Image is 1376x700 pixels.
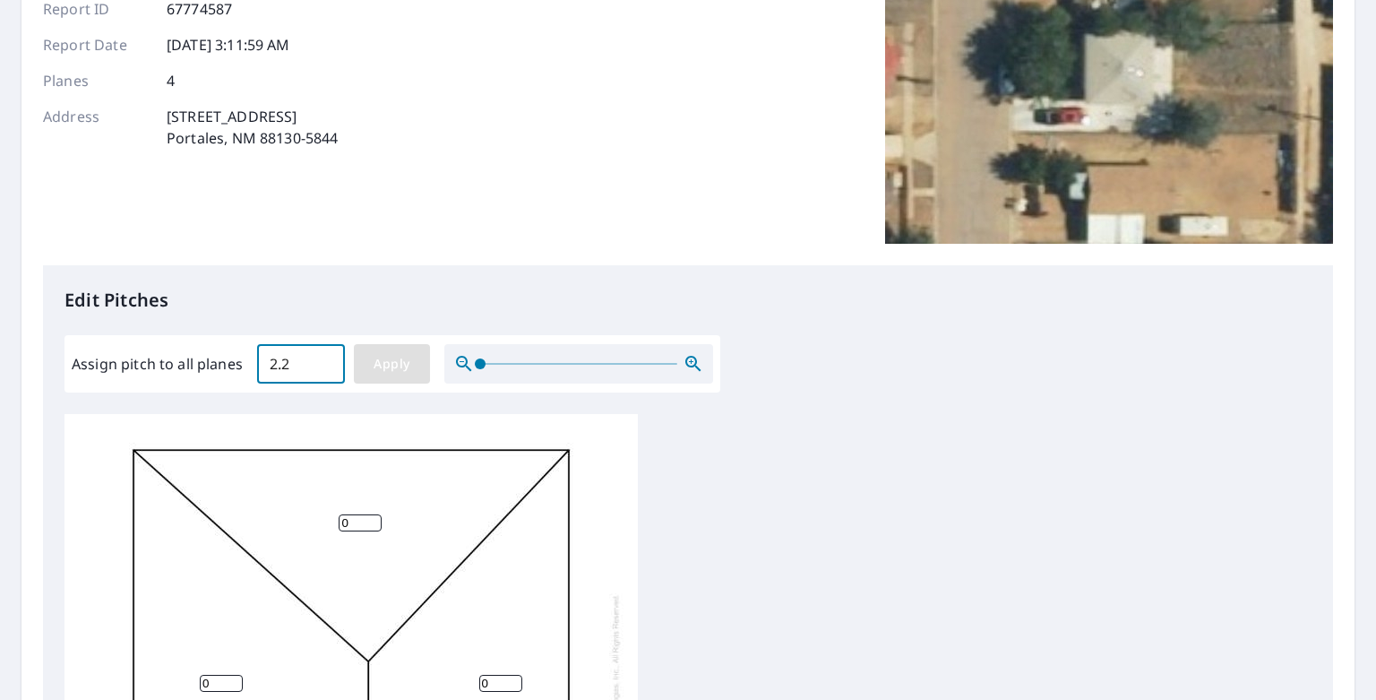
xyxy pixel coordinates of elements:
p: 4 [167,70,175,91]
p: Planes [43,70,150,91]
button: Apply [354,344,430,384]
p: Report Date [43,34,150,56]
p: Edit Pitches [64,287,1311,314]
p: [STREET_ADDRESS] Portales, NM 88130-5844 [167,106,338,149]
span: Apply [368,353,416,376]
p: [DATE] 3:11:59 AM [167,34,290,56]
input: 00.0 [257,339,345,389]
label: Assign pitch to all planes [72,353,243,375]
p: Address [43,106,150,149]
